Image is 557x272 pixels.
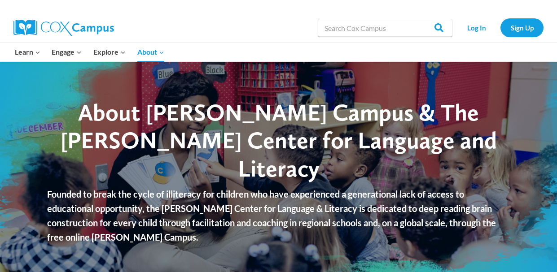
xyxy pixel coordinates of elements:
a: Log In [457,18,496,37]
span: Learn [15,46,40,58]
p: Founded to break the cycle of illiteracy for children who have experienced a generational lack of... [47,187,510,244]
span: About [137,46,164,58]
nav: Secondary Navigation [457,18,544,37]
span: Explore [93,46,126,58]
input: Search Cox Campus [318,19,452,37]
span: About [PERSON_NAME] Campus & The [PERSON_NAME] Center for Language and Literacy [61,98,497,182]
a: Sign Up [500,18,544,37]
img: Cox Campus [13,20,114,36]
nav: Primary Navigation [9,43,170,61]
span: Engage [52,46,82,58]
